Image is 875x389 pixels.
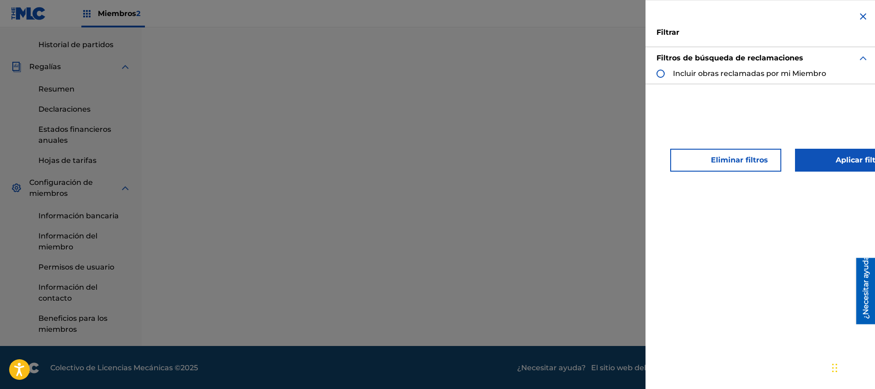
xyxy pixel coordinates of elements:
a: Información bancaria [38,211,131,222]
font: Incluir obras reclamadas por mi Miembro [673,69,826,78]
img: Configuración de miembros [11,183,22,194]
font: 2 [136,9,140,18]
a: Información del miembro [38,231,131,253]
font: Estados financieros anuales [38,125,111,145]
div: Arrastrar [832,354,838,382]
font: Filtrar [656,28,679,37]
font: Beneficios para los miembros [38,314,107,334]
iframe: Centro de recursos [849,258,875,324]
img: Regalías [11,61,22,72]
font: Declaraciones [38,105,91,113]
a: Hojas de tarifas [38,155,131,166]
img: expandir [120,61,131,72]
a: El sitio web del MLC [591,362,664,373]
font: Miembros [98,9,136,18]
font: Historial de partidos [38,40,113,49]
font: Filtros de búsqueda de reclamaciones [656,54,803,62]
font: Permisos de usuario [38,263,114,271]
a: Historial de partidos [38,39,131,50]
a: Declaraciones [38,104,131,115]
img: expandir [858,53,869,64]
font: Información del miembro [38,232,97,251]
iframe: Widget de chat [829,345,875,389]
font: Resumen [38,85,75,93]
a: ¿Necesitar ayuda? [517,362,586,373]
font: ¿Necesitar ayuda? [517,363,586,372]
img: cerca [858,11,869,22]
img: Logotipo del MLC [11,7,46,20]
a: Información del contacto [38,282,131,304]
a: Beneficios para los miembros [38,313,131,335]
a: Resumen [38,84,131,95]
font: El sitio web del MLC [591,363,664,372]
img: Top Rightsholders [81,8,92,19]
font: Hojas de tarifas [38,156,96,165]
font: 2025 [181,363,198,372]
a: Estados financieros anuales [38,124,131,146]
a: Permisos de usuario [38,262,131,273]
img: logo [11,362,39,373]
font: Eliminar filtros [711,156,768,164]
font: Colectivo de Licencias Mecánicas © [50,363,181,372]
font: Información bancaria [38,211,119,220]
img: expandir [120,183,131,194]
button: Eliminar filtros [670,149,781,172]
font: Información del contacto [38,283,97,303]
font: Regalías [29,62,61,71]
font: Configuración de miembros [29,178,93,198]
